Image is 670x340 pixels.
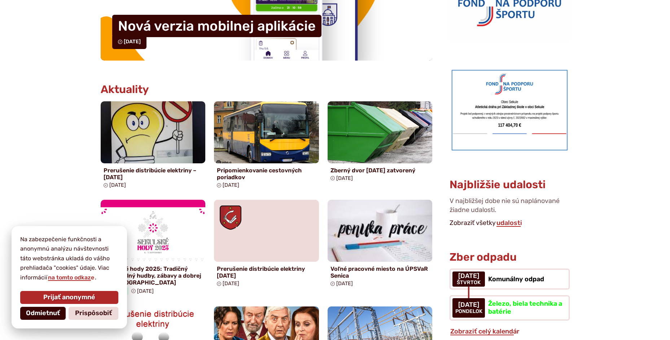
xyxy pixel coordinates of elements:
[450,327,520,335] a: Zobraziť celý kalendár
[26,309,60,317] span: Odmietnuť
[223,182,239,188] span: [DATE]
[457,273,481,280] span: [DATE]
[217,167,316,181] h4: Pripomienkovanie cestovných poriadkov
[104,167,203,181] h4: Prerušenie distribúcie elektriny – [DATE]
[450,269,569,290] a: Komunálny odpad [DATE] štvrtok
[488,275,544,283] span: Komunálny odpad
[214,101,319,191] a: Pripomienkovanie cestovných poriadkov [DATE]
[496,219,523,227] a: Zobraziť všetky udalosti
[455,309,482,314] span: pondelok
[328,101,433,184] a: Zberný dvor [DATE] zatvorený [DATE]
[330,265,430,279] h4: Voľné pracovné miesto na ÚPSVaR Senica
[450,68,569,152] img: draha.png
[217,265,316,279] h4: Prerušenie distribúcie elektriny [DATE]
[336,175,353,181] span: [DATE]
[104,265,203,286] h4: Sekulské hody 2025: Tradičný víkend plný hudby, zábavy a dobrej ná[DEMOGRAPHIC_DATA]
[336,281,353,287] span: [DATE]
[124,39,141,45] span: [DATE]
[450,179,546,191] h3: Najbližšie udalosti
[69,307,118,320] button: Prispôsobiť
[455,301,482,309] span: [DATE]
[488,300,562,315] span: Železo, biela technika a batérie
[101,101,206,191] a: Prerušenie distribúcie elektriny – [DATE] [DATE]
[101,200,206,298] a: Sekulské hody 2025: Tradičný víkend plný hudby, zábavy a dobrej ná[DEMOGRAPHIC_DATA] Kultúra [DATE]
[47,274,95,281] a: na tomto odkaze
[20,235,118,282] p: Na zabezpečenie funkčnosti a anonymnú analýzu návštevnosti táto webstránka ukladá do vášho prehli...
[450,197,569,217] p: V najbližšej dobe nie sú naplánované žiadne udalosti.
[450,251,569,263] h3: Zber odpadu
[223,281,239,287] span: [DATE]
[101,84,149,96] h3: Aktuality
[20,291,118,304] button: Prijať anonymné
[109,182,126,188] span: [DATE]
[112,15,321,37] h4: Nová verzia mobilnej aplikácie
[328,200,433,290] a: Voľné pracovné miesto na ÚPSVaR Senica [DATE]
[450,295,569,320] a: Železo, biela technika a batérie [DATE] pondelok
[214,200,319,290] a: Prerušenie distribúcie elektriny [DATE] [DATE]
[20,307,66,320] button: Odmietnuť
[137,288,154,294] span: [DATE]
[75,309,112,317] span: Prispôsobiť
[457,280,481,286] span: štvrtok
[43,293,95,301] span: Prijať anonymné
[450,218,569,229] p: Zobraziť všetky
[330,167,430,174] h4: Zberný dvor [DATE] zatvorený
